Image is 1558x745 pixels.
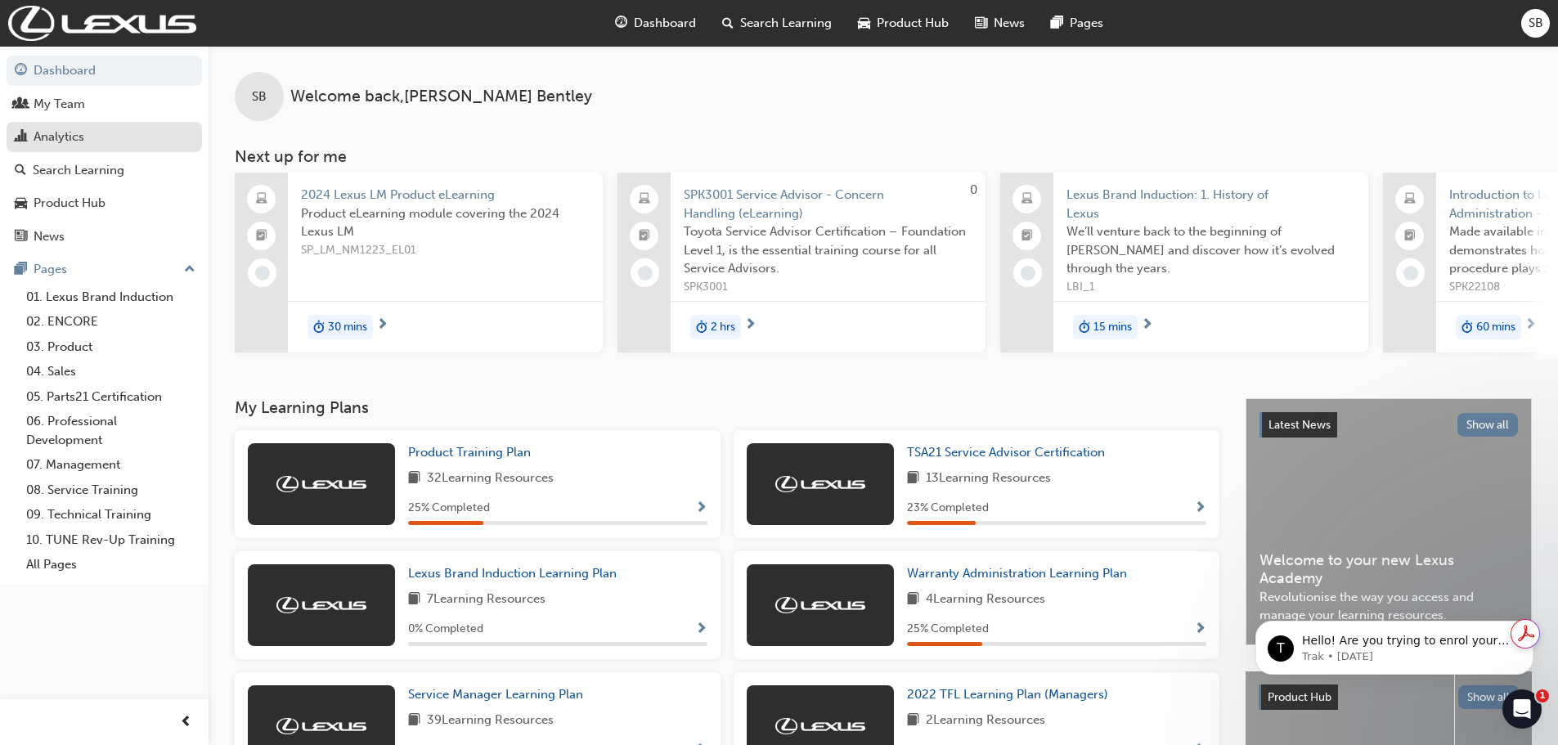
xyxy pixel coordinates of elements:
span: Latest News [1268,418,1331,432]
span: book-icon [907,590,919,610]
a: guage-iconDashboard [602,7,709,40]
span: news-icon [15,230,27,245]
div: Pages [34,260,67,279]
span: Warranty Administration Learning Plan [907,566,1127,581]
a: Dashboard [7,56,202,86]
a: My Team [7,89,202,119]
span: search-icon [15,164,26,178]
span: booktick-icon [639,226,650,247]
span: 7 Learning Resources [427,590,546,610]
span: News [994,14,1025,33]
a: 01. Lexus Brand Induction [20,285,202,310]
a: Warranty Administration Learning Plan [907,564,1134,583]
img: Trak [8,6,196,41]
a: 08. Service Training [20,478,202,503]
span: 2 hrs [711,318,735,337]
span: Product Training Plan [408,445,531,460]
a: Product Hub [7,188,202,218]
span: Show Progress [695,622,707,637]
span: laptop-icon [1404,189,1416,210]
span: pages-icon [15,263,27,277]
iframe: Intercom live chat [1502,689,1542,729]
div: Analytics [34,128,84,146]
span: search-icon [722,13,734,34]
span: learningRecordVerb_NONE-icon [638,266,653,280]
div: News [34,227,65,246]
span: laptop-icon [256,189,267,210]
span: Lexus Brand Induction Learning Plan [408,566,617,581]
h3: My Learning Plans [235,398,1219,417]
span: Toyota Service Advisor Certification – Foundation Level 1, is the essential training course for a... [684,222,972,278]
span: Lexus Brand Induction: 1. History of Lexus [1066,186,1355,222]
span: 25 % Completed [408,499,490,518]
span: next-icon [1524,318,1537,333]
a: 03. Product [20,334,202,360]
span: next-icon [376,318,388,333]
img: Trak [775,718,865,734]
span: book-icon [408,469,420,489]
span: 25 % Completed [907,620,989,639]
a: 02. ENCORE [20,309,202,334]
span: book-icon [408,711,420,731]
span: laptop-icon [639,189,650,210]
span: Dashboard [634,14,696,33]
span: 32 Learning Resources [427,469,554,489]
span: Search Learning [740,14,832,33]
span: 60 mins [1476,318,1515,337]
a: Latest NewsShow allWelcome to your new Lexus AcademyRevolutionise the way you access and manage y... [1246,398,1532,645]
span: LBI_1 [1066,278,1355,297]
a: Analytics [7,122,202,152]
a: All Pages [20,552,202,577]
iframe: Intercom notifications message [1231,586,1558,701]
span: SPK3001 [684,278,972,297]
a: Lexus Brand Induction: 1. History of LexusWe’ll venture back to the beginning of [PERSON_NAME] an... [1000,173,1368,352]
span: 23 % Completed [907,499,989,518]
img: Trak [775,476,865,492]
span: SB [1529,14,1543,33]
span: Welcome to your new Lexus Academy [1259,551,1518,588]
span: 13 Learning Resources [926,469,1051,489]
span: 30 mins [328,318,367,337]
span: 0 [970,182,977,197]
button: Pages [7,254,202,285]
span: 1 [1536,689,1549,702]
a: Latest NewsShow all [1259,412,1518,438]
span: car-icon [15,196,27,211]
a: pages-iconPages [1038,7,1116,40]
span: SB [252,88,267,106]
div: Search Learning [33,161,124,180]
span: pages-icon [1051,13,1063,34]
span: booktick-icon [1404,226,1416,247]
span: guage-icon [615,13,627,34]
a: 04. Sales [20,359,202,384]
span: 15 mins [1093,318,1132,337]
a: Service Manager Learning Plan [408,685,590,704]
span: learningRecordVerb_NONE-icon [1021,266,1035,280]
span: up-icon [184,259,195,280]
span: car-icon [858,13,870,34]
span: learningRecordVerb_NONE-icon [255,266,270,280]
span: Show Progress [695,501,707,516]
span: 2024 Lexus LM Product eLearning [301,186,590,204]
span: next-icon [744,318,757,333]
a: news-iconNews [962,7,1038,40]
button: Show Progress [695,498,707,518]
span: guage-icon [15,64,27,79]
span: book-icon [907,711,919,731]
span: Show Progress [1194,501,1206,516]
a: News [7,222,202,252]
span: Service Manager Learning Plan [408,687,583,702]
span: book-icon [408,590,420,610]
span: We’ll venture back to the beginning of [PERSON_NAME] and discover how it’s evolved through the ye... [1066,222,1355,278]
span: 2 Learning Resources [926,711,1045,731]
button: Show Progress [1194,498,1206,518]
a: 07. Management [20,452,202,478]
span: Pages [1070,14,1103,33]
span: 39 Learning Resources [427,711,554,731]
span: next-icon [1141,318,1153,333]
